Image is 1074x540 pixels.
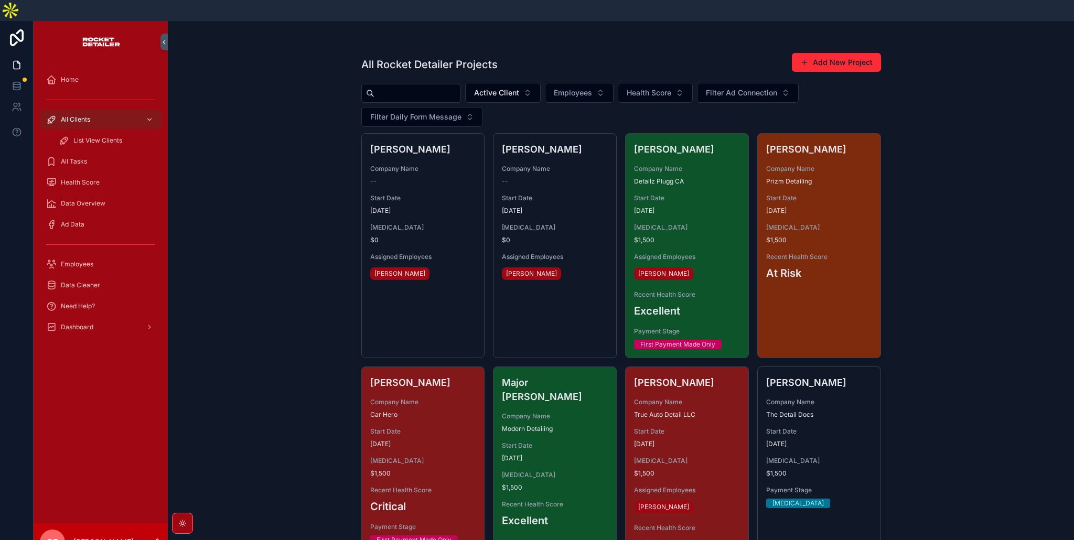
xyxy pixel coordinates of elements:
[634,501,693,513] a: [PERSON_NAME]
[370,469,476,478] span: $1,500
[61,323,93,331] span: Dashboard
[634,469,740,478] span: $1,500
[634,194,740,202] span: Start Date
[61,178,100,187] span: Health Score
[766,457,872,465] span: [MEDICAL_DATA]
[625,133,749,358] a: [PERSON_NAME]Company NameDetailz Plugg CAStart Date[DATE][MEDICAL_DATA]$1,500Assigned Employees[P...
[634,524,740,532] span: Recent Health Score
[370,523,476,531] span: Payment Stage
[502,471,608,479] span: [MEDICAL_DATA]
[40,255,162,274] a: Employees
[634,223,740,232] span: [MEDICAL_DATA]
[766,194,872,202] span: Start Date
[634,303,740,319] h3: Excellent
[506,269,557,278] span: [PERSON_NAME]
[474,88,519,98] span: Active Client
[634,142,740,156] h4: [PERSON_NAME]
[61,302,95,310] span: Need Help?
[361,57,498,72] h1: All Rocket Detailer Projects
[370,236,476,244] span: $0
[40,194,162,213] a: Data Overview
[370,142,476,156] h4: [PERSON_NAME]
[370,207,476,215] span: [DATE]
[554,88,592,98] span: Employees
[493,133,617,358] a: [PERSON_NAME]Company Name--Start Date[DATE][MEDICAL_DATA]$0Assigned Employees[PERSON_NAME]
[634,290,740,299] span: Recent Health Score
[370,177,377,186] span: --
[370,486,476,494] span: Recent Health Score
[502,425,608,433] span: Modern Detailing
[766,265,872,281] h3: At Risk
[697,83,799,103] button: Select Button
[370,427,476,436] span: Start Date
[40,152,162,171] a: All Tasks
[502,223,608,232] span: [MEDICAL_DATA]
[618,83,693,103] button: Select Button
[706,88,777,98] span: Filter Ad Connection
[502,236,608,244] span: $0
[766,398,872,406] span: Company Name
[370,165,476,173] span: Company Name
[545,83,614,103] button: Select Button
[502,165,608,173] span: Company Name
[766,469,872,478] span: $1,500
[634,327,740,336] span: Payment Stage
[766,411,872,419] span: The Detail Docs
[634,165,740,173] span: Company Name
[766,177,872,186] span: Prizm Detailing
[502,500,608,509] span: Recent Health Score
[40,297,162,316] a: Need Help?
[52,131,162,150] a: List View Clients
[638,269,689,278] span: [PERSON_NAME]
[640,340,715,349] div: First Payment Made Only
[634,207,740,215] span: [DATE]
[502,142,608,156] h4: [PERSON_NAME]
[634,177,740,186] span: Detailz Plugg CA
[502,513,608,528] h3: Excellent
[40,173,162,192] a: Health Score
[40,276,162,295] a: Data Cleaner
[634,253,740,261] span: Assigned Employees
[502,375,608,404] h4: Major [PERSON_NAME]
[370,499,476,514] h3: Critical
[502,194,608,202] span: Start Date
[634,375,740,390] h4: [PERSON_NAME]
[465,83,541,103] button: Select Button
[40,215,162,234] a: Ad Data
[370,267,429,280] a: [PERSON_NAME]
[634,236,740,244] span: $1,500
[73,136,122,145] span: List View Clients
[634,398,740,406] span: Company Name
[766,165,872,173] span: Company Name
[757,133,881,358] a: [PERSON_NAME]Company NamePrizm DetailingStart Date[DATE][MEDICAL_DATA]$1,500Recent Health ScoreAt...
[40,110,162,129] a: All Clients
[34,63,168,350] div: scrollable content
[792,53,881,72] button: Add New Project
[634,427,740,436] span: Start Date
[370,112,461,122] span: Filter Daily Form Message
[634,486,740,494] span: Assigned Employees
[766,223,872,232] span: [MEDICAL_DATA]
[361,107,483,127] button: Select Button
[766,427,872,436] span: Start Date
[370,253,476,261] span: Assigned Employees
[370,194,476,202] span: Start Date
[370,398,476,406] span: Company Name
[370,411,476,419] span: Car Hero
[772,499,824,508] div: [MEDICAL_DATA]
[61,157,87,166] span: All Tasks
[502,207,608,215] span: [DATE]
[634,411,740,419] span: True Auto Detail LLC
[502,483,608,492] span: $1,500
[370,440,476,448] span: [DATE]
[61,281,100,289] span: Data Cleaner
[502,441,608,450] span: Start Date
[766,236,872,244] span: $1,500
[766,253,872,261] span: Recent Health Score
[374,269,425,278] span: [PERSON_NAME]
[766,440,872,448] span: [DATE]
[627,88,671,98] span: Health Score
[766,207,872,215] span: [DATE]
[634,267,693,280] a: [PERSON_NAME]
